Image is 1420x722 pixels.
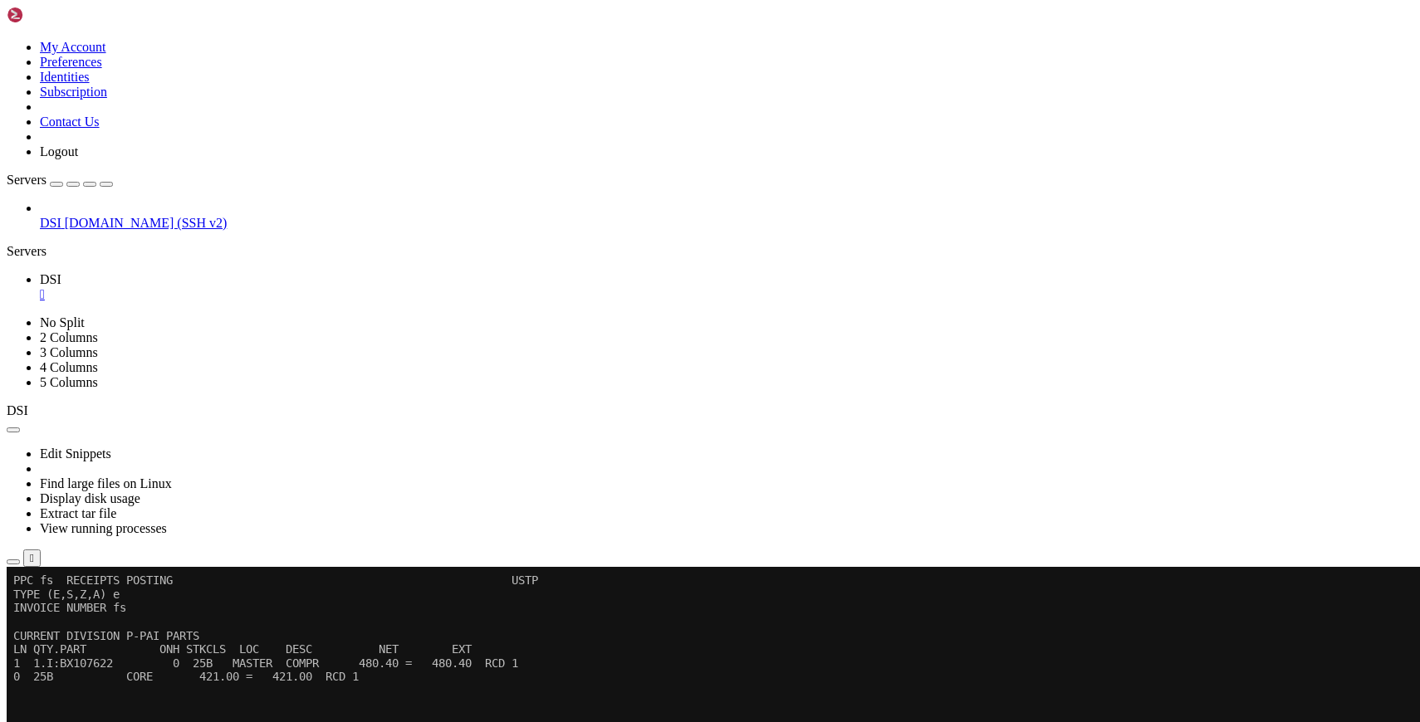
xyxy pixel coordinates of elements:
[40,201,1413,231] li: DSI [DOMAIN_NAME] (SSH v2)
[7,76,1387,90] x-row: LN QTY.PART ONH STKCLS LOC DESC NET EXT
[40,40,106,54] a: My Account
[7,173,113,187] a: Servers
[40,330,98,344] a: 2 Columns
[7,310,1387,324] x-row: ENTER CHANGES OR PROCESS RECEIPT
[40,491,140,505] a: Display disk usage
[7,34,1387,48] x-row: INVOICE NUMBER fs
[40,345,98,359] a: 3 Columns
[7,7,102,23] img: Shellngn
[40,216,1413,231] a: DSI [DOMAIN_NAME] (SSH v2)
[40,375,98,389] a: 5 Columns
[40,360,98,374] a: 4 Columns
[40,216,61,230] span: DSI
[40,446,111,461] a: Edit Snippets
[7,7,1387,21] x-row: PPC fs RECEIPTS POSTING USTP
[40,287,1413,302] a: 
[7,324,1387,338] x-row: TOTAL 901.40
[7,244,1413,259] div: Servers
[30,552,34,564] div: 
[40,144,78,159] a: Logout
[7,21,1387,35] x-row: TYPE (E,S,Z,A) e
[40,506,116,520] a: Extract tar file
[7,403,28,417] span: DSI
[40,85,107,99] a: Subscription
[23,549,41,567] button: 
[7,173,47,187] span: Servers
[40,115,100,129] a: Contact Us
[7,62,1387,76] x-row: CURRENT DIVISION P-PAI PARTS
[40,521,167,535] a: View running processes
[40,272,61,286] span: DSI
[40,315,85,329] a: No Split
[7,103,1387,117] x-row: 0 25B CORE 421.00 = 421.00 RCD 1
[40,55,102,69] a: Preferences
[40,272,1413,302] a: DSI
[7,90,1387,104] x-row: 1 1.I:BX107622 0 25B MASTER COMPR 480.40 = 480.40 RCD 1
[237,310,244,324] div: (33, 22)
[40,70,90,84] a: Identities
[65,216,228,230] span: [DOMAIN_NAME] (SSH v2)
[40,476,172,490] a: Find large files on Linux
